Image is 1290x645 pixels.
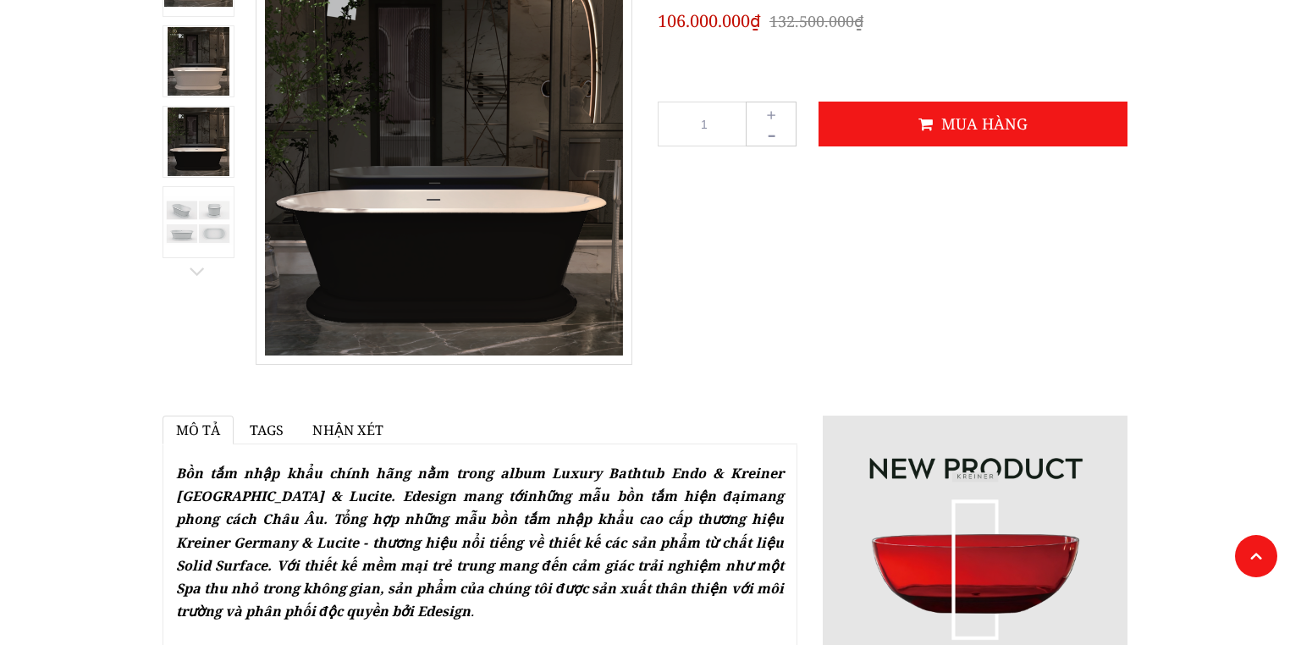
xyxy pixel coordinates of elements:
a: những mẫu bồn tắm hiện đại [527,487,745,505]
button: + [746,102,797,126]
del: 132.500.000₫ [769,11,863,31]
span: 106.000.000₫ [658,8,761,34]
strong: Bồn tắm nhập khẩu chính hãng nằm trong album Luxury Bathtub Endo & Kreiner [GEOGRAPHIC_DATA] & Lu... [176,464,784,620]
span: Mô tả [176,421,220,439]
button: - [746,122,797,146]
span: Nhận xét [312,421,383,439]
img: Bồn tắm Teramo Kreiner [168,27,229,96]
img: Bồn tắm Teramo Kreiner [164,196,233,248]
img: Bồn tắm Teramo Kreiner [168,107,229,176]
span: Tags [250,421,284,439]
a: Lên đầu trang [1235,535,1277,577]
em: . [176,464,784,620]
button: Mua hàng [819,102,1127,146]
